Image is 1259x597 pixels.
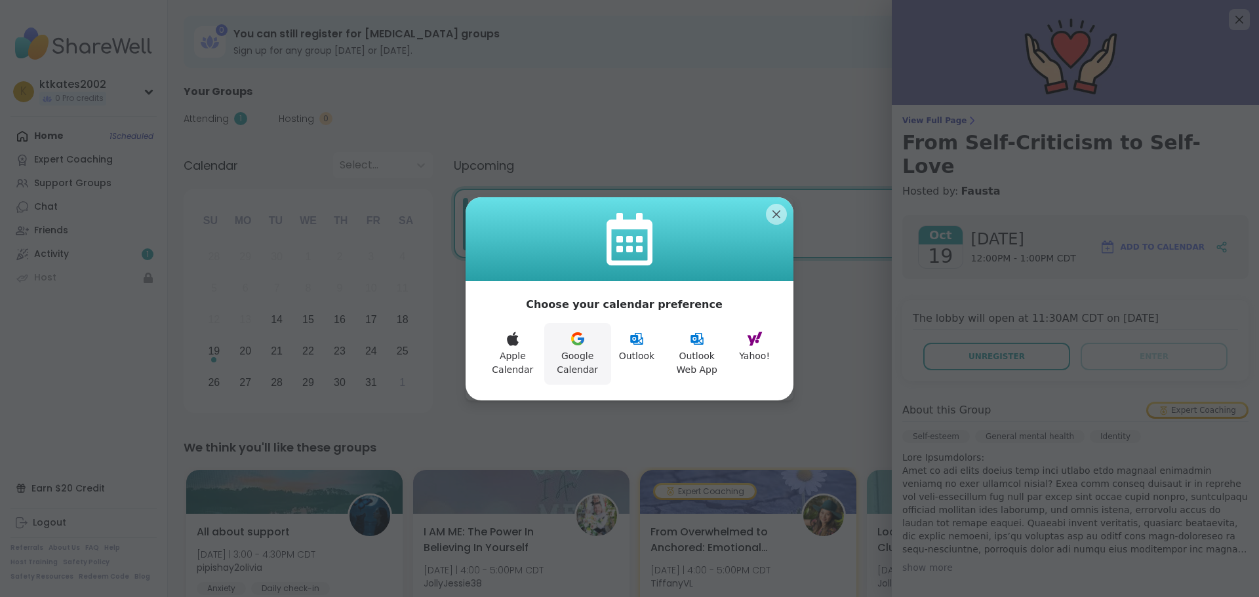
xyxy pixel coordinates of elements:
[481,323,544,385] button: Apple Calendar
[611,323,663,385] button: Outlook
[731,323,778,385] button: Yahoo!
[662,323,731,385] button: Outlook Web App
[544,323,611,385] button: Google Calendar
[526,297,723,313] p: Choose your calendar preference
